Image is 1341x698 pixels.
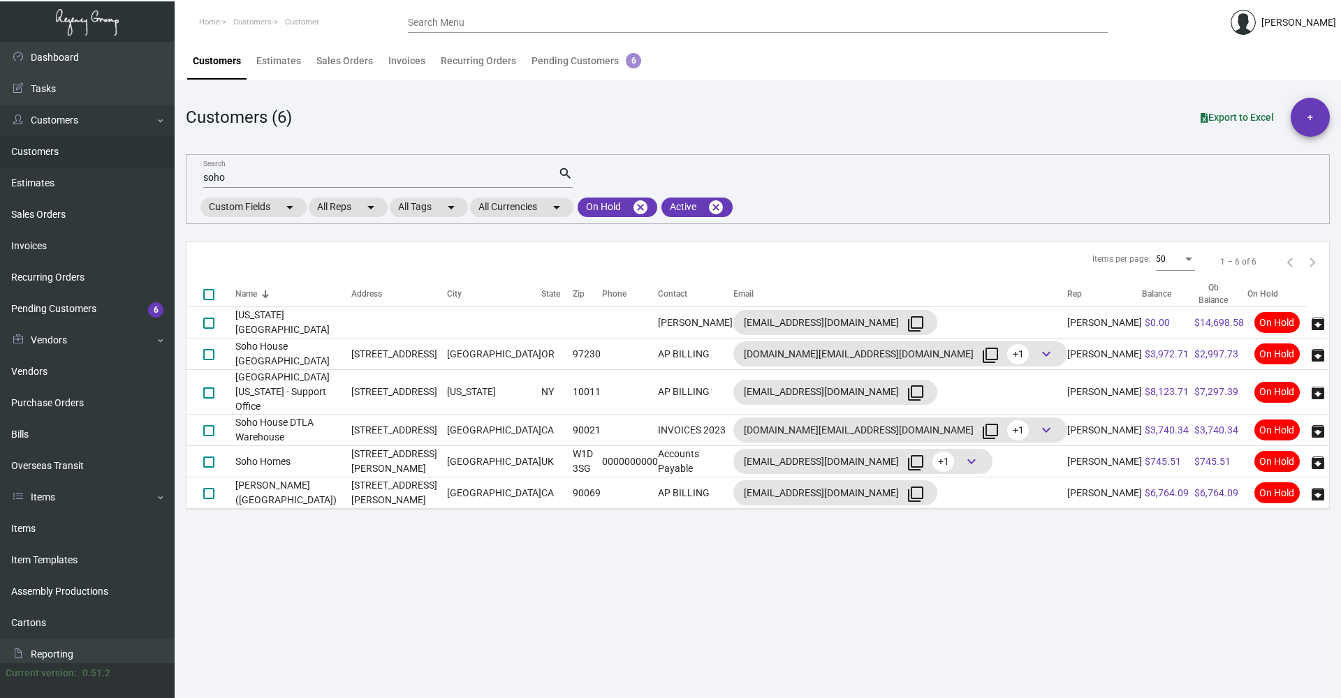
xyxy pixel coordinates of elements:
[1067,339,1142,370] td: [PERSON_NAME]
[199,17,220,27] span: Home
[1038,422,1055,438] span: keyboard_arrow_down
[1307,450,1329,473] button: archive
[541,446,573,477] td: UK
[309,198,388,217] mat-chip: All Reps
[982,423,999,440] mat-icon: filter_none
[351,288,447,300] div: Address
[541,415,573,446] td: CA
[573,288,585,300] div: Zip
[1254,312,1300,333] span: On Hold
[1189,105,1285,130] button: Export to Excel
[388,54,425,68] div: Invoices
[441,54,516,68] div: Recurring Orders
[1007,344,1029,364] span: +1
[1254,382,1300,403] span: On Hold
[1192,415,1247,446] td: $3,740.34
[1279,251,1301,273] button: Previous page
[235,307,351,339] td: [US_STATE][GEOGRAPHIC_DATA]
[1310,347,1326,364] span: archive
[1307,343,1329,365] button: archive
[573,477,602,509] td: 90069
[1038,346,1055,362] span: keyboard_arrow_down
[661,198,733,217] mat-chip: Active
[744,381,927,403] div: [EMAIL_ADDRESS][DOMAIN_NAME]
[1310,423,1326,440] span: archive
[1192,446,1247,477] td: $745.51
[390,198,468,217] mat-chip: All Tags
[1291,98,1330,137] button: +
[1310,486,1326,503] span: archive
[1307,482,1329,504] button: archive
[658,339,733,370] td: AP BILLING
[1254,451,1300,472] span: On Hold
[1145,386,1189,397] span: $8,123.71
[1192,370,1247,415] td: $7,297.39
[1092,253,1150,265] div: Items per page:
[541,370,573,415] td: NY
[733,281,1067,307] th: Email
[578,198,657,217] mat-chip: On Hold
[1067,288,1082,300] div: Rep
[1307,98,1313,137] span: +
[573,288,602,300] div: Zip
[932,452,954,472] span: +1
[1192,477,1247,509] td: $6,764.09
[235,477,351,509] td: [PERSON_NAME] ([GEOGRAPHIC_DATA])
[541,288,560,300] div: State
[1301,251,1324,273] button: Next page
[1156,254,1166,264] span: 50
[744,419,1057,441] div: [DOMAIN_NAME][EMAIL_ADDRESS][DOMAIN_NAME]
[447,446,541,477] td: [GEOGRAPHIC_DATA]
[362,199,379,216] mat-icon: arrow_drop_down
[447,370,541,415] td: [US_STATE]
[1067,288,1142,300] div: Rep
[1310,385,1326,401] span: archive
[447,288,462,300] div: City
[351,477,447,509] td: [STREET_ADDRESS][PERSON_NAME]
[1145,424,1189,436] span: $3,740.34
[602,446,658,477] td: 0000000000
[963,453,980,470] span: keyboard_arrow_down
[235,339,351,370] td: Soho House [GEOGRAPHIC_DATA]
[1201,112,1274,123] span: Export to Excel
[744,311,927,334] div: [EMAIL_ADDRESS][DOMAIN_NAME]
[1310,315,1326,332] span: archive
[907,454,924,471] mat-icon: filter_none
[658,446,733,477] td: Accounts Payable
[632,199,649,216] mat-icon: cancel
[235,415,351,446] td: Soho House DTLA Warehouse
[470,198,573,217] mat-chip: All Currencies
[1067,446,1142,477] td: [PERSON_NAME]
[447,339,541,370] td: [GEOGRAPHIC_DATA]
[532,54,641,68] div: Pending Customers
[602,288,626,300] div: Phone
[1156,255,1195,265] mat-select: Items per page:
[285,17,319,27] span: Customer
[256,54,301,68] div: Estimates
[573,339,602,370] td: 97230
[200,198,307,217] mat-chip: Custom Fields
[658,288,733,300] div: Contact
[233,17,272,27] span: Customers
[235,288,257,300] div: Name
[573,370,602,415] td: 10011
[1254,419,1300,440] span: On Hold
[1307,381,1329,403] button: archive
[1142,288,1171,300] div: Balance
[658,288,687,300] div: Contact
[573,446,602,477] td: W1D 3SG
[351,446,447,477] td: [STREET_ADDRESS][PERSON_NAME]
[907,315,924,332] mat-icon: filter_none
[1261,15,1336,30] div: [PERSON_NAME]
[1067,477,1142,509] td: [PERSON_NAME]
[351,415,447,446] td: [STREET_ADDRESS]
[351,370,447,415] td: [STREET_ADDRESS]
[1192,339,1247,370] td: $2,997.73
[1145,487,1189,498] span: $6,764.09
[1254,343,1300,364] span: On Hold
[447,415,541,446] td: [GEOGRAPHIC_DATA]
[541,339,573,370] td: OR
[541,477,573,509] td: CA
[541,288,573,300] div: State
[548,199,565,216] mat-icon: arrow_drop_down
